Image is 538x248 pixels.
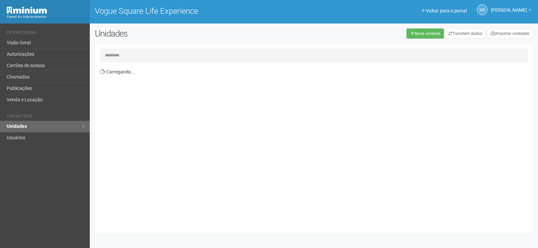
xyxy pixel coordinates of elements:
[491,1,527,13] span: Nicolle Silva
[491,8,531,14] a: [PERSON_NAME]
[7,14,85,20] div: Painel do Administrador
[100,65,533,228] div: Carregando...
[95,7,309,15] h1: Vogue Square Life Experience
[7,7,47,14] img: Minium
[445,29,486,39] a: Transferir dados
[7,114,85,121] li: Cadastros
[477,4,488,15] a: NS
[7,30,85,37] li: Operacional
[422,8,467,13] a: Voltar para o portal
[95,29,272,39] h2: Unidades
[407,29,444,39] a: Nova unidade
[487,29,533,39] a: Importar unidades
